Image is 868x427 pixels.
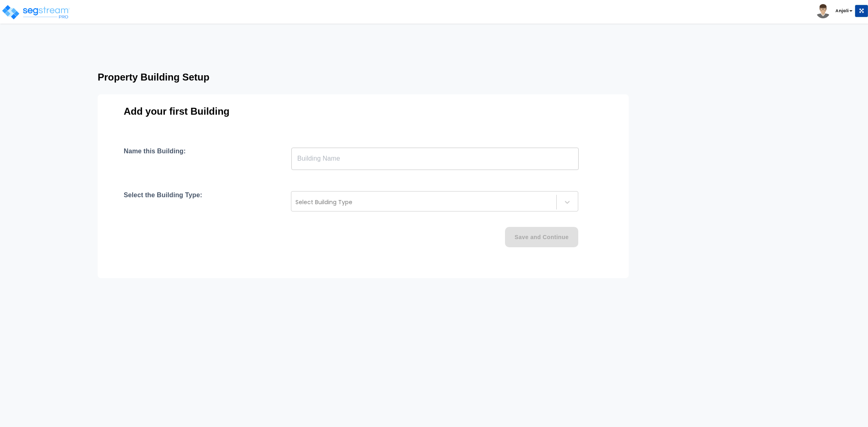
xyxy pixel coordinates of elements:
h4: Select the Building Type: [124,191,202,211]
input: Building Name [291,147,579,170]
h3: Property Building Setup [98,72,687,83]
b: Anjali [835,8,848,14]
img: logo_pro_r.png [1,4,70,20]
h4: Name this Building: [124,147,186,170]
h3: Add your first Building [124,106,603,117]
img: avatar.png [816,4,830,18]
